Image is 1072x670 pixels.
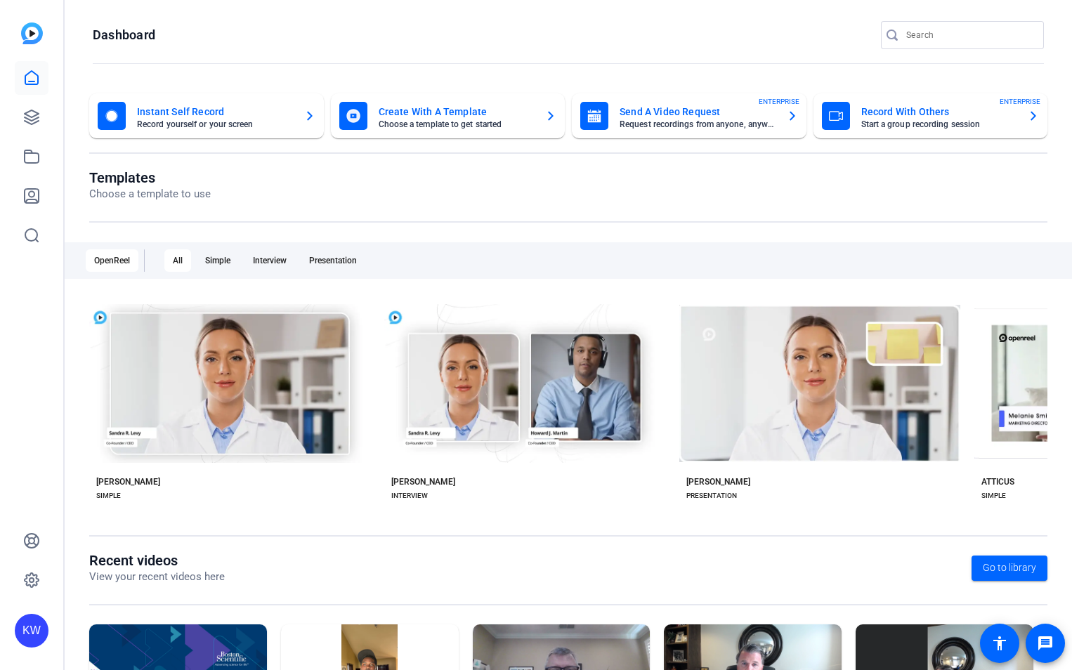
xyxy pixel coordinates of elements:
[1037,635,1054,652] mat-icon: message
[331,93,566,138] button: Create With A TemplateChoose a template to get started
[137,120,293,129] mat-card-subtitle: Record yourself or your screen
[93,27,155,44] h1: Dashboard
[89,169,211,186] h1: Templates
[379,120,535,129] mat-card-subtitle: Choose a template to get started
[861,120,1017,129] mat-card-subtitle: Start a group recording session
[981,476,1014,487] div: ATTICUS
[620,120,776,129] mat-card-subtitle: Request recordings from anyone, anywhere
[686,476,750,487] div: [PERSON_NAME]
[96,490,121,501] div: SIMPLE
[981,490,1006,501] div: SIMPLE
[89,186,211,202] p: Choose a template to use
[991,635,1008,652] mat-icon: accessibility
[391,490,428,501] div: INTERVIEW
[89,552,225,569] h1: Recent videos
[391,476,455,487] div: [PERSON_NAME]
[197,249,239,272] div: Simple
[572,93,806,138] button: Send A Video RequestRequest recordings from anyone, anywhereENTERPRISE
[813,93,1048,138] button: Record With OthersStart a group recording sessionENTERPRISE
[379,103,535,120] mat-card-title: Create With A Template
[861,103,1017,120] mat-card-title: Record With Others
[89,93,324,138] button: Instant Self RecordRecord yourself or your screen
[686,490,737,501] div: PRESENTATION
[89,569,225,585] p: View your recent videos here
[96,476,160,487] div: [PERSON_NAME]
[15,614,48,648] div: KW
[164,249,191,272] div: All
[983,560,1036,575] span: Go to library
[137,103,293,120] mat-card-title: Instant Self Record
[906,27,1033,44] input: Search
[244,249,295,272] div: Interview
[86,249,138,272] div: OpenReel
[620,103,776,120] mat-card-title: Send A Video Request
[21,22,43,44] img: blue-gradient.svg
[301,249,365,272] div: Presentation
[1000,96,1040,107] span: ENTERPRISE
[759,96,799,107] span: ENTERPRISE
[972,556,1047,581] a: Go to library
